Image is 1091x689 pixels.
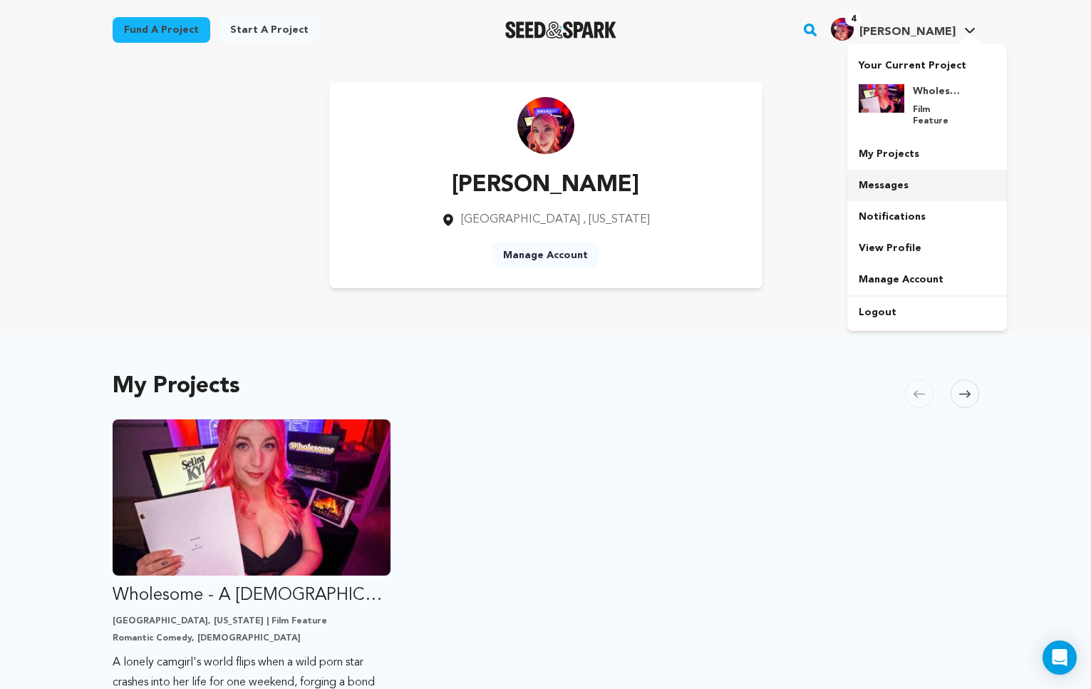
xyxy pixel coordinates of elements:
span: Selina K.'s Profile [828,15,978,45]
img: https://seedandspark-static.s3.us-east-2.amazonaws.com/images/User/002/215/487/medium/6a979fc4cbe... [517,97,574,154]
a: Selina K.'s Profile [828,15,978,41]
h2: My Projects [113,377,240,397]
p: [PERSON_NAME] [441,168,650,203]
span: 4 [845,12,862,26]
a: Logout [847,297,1007,328]
a: Manage Account [847,264,1007,295]
span: , [US_STATE] [583,214,650,225]
a: View Profile [847,233,1007,264]
span: [GEOGRAPHIC_DATA] [461,214,580,225]
p: Wholesome - A [DEMOGRAPHIC_DATA] Rom-Com About Sex Work, Love, and Survival [113,584,391,607]
img: 6a979fc4cbea2501.jpg [831,18,854,41]
a: Messages [847,170,1007,201]
p: Film Feature [913,104,964,127]
h4: Wholesome - A [DEMOGRAPHIC_DATA] Rom-Com About Sex Work, Love, and Survival [913,84,964,98]
img: 01b49ef254976b1b.jpg [859,84,904,113]
a: Fund a project [113,17,210,43]
p: [GEOGRAPHIC_DATA], [US_STATE] | Film Feature [113,616,391,627]
img: Seed&Spark Logo Dark Mode [505,21,617,39]
p: Your Current Project [859,53,996,73]
a: Seed&Spark Homepage [505,21,617,39]
p: Romantic Comedy, [DEMOGRAPHIC_DATA] [113,633,391,644]
a: Your Current Project Wholesome - A [DEMOGRAPHIC_DATA] Rom-Com About Sex Work, Love, and Survival ... [859,53,996,138]
div: Selina K.'s Profile [831,18,956,41]
a: My Projects [847,138,1007,170]
div: Open Intercom Messenger [1043,640,1077,675]
a: Start a project [219,17,320,43]
a: Manage Account [492,243,599,268]
a: Notifications [847,201,1007,233]
span: [PERSON_NAME] [859,26,956,38]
